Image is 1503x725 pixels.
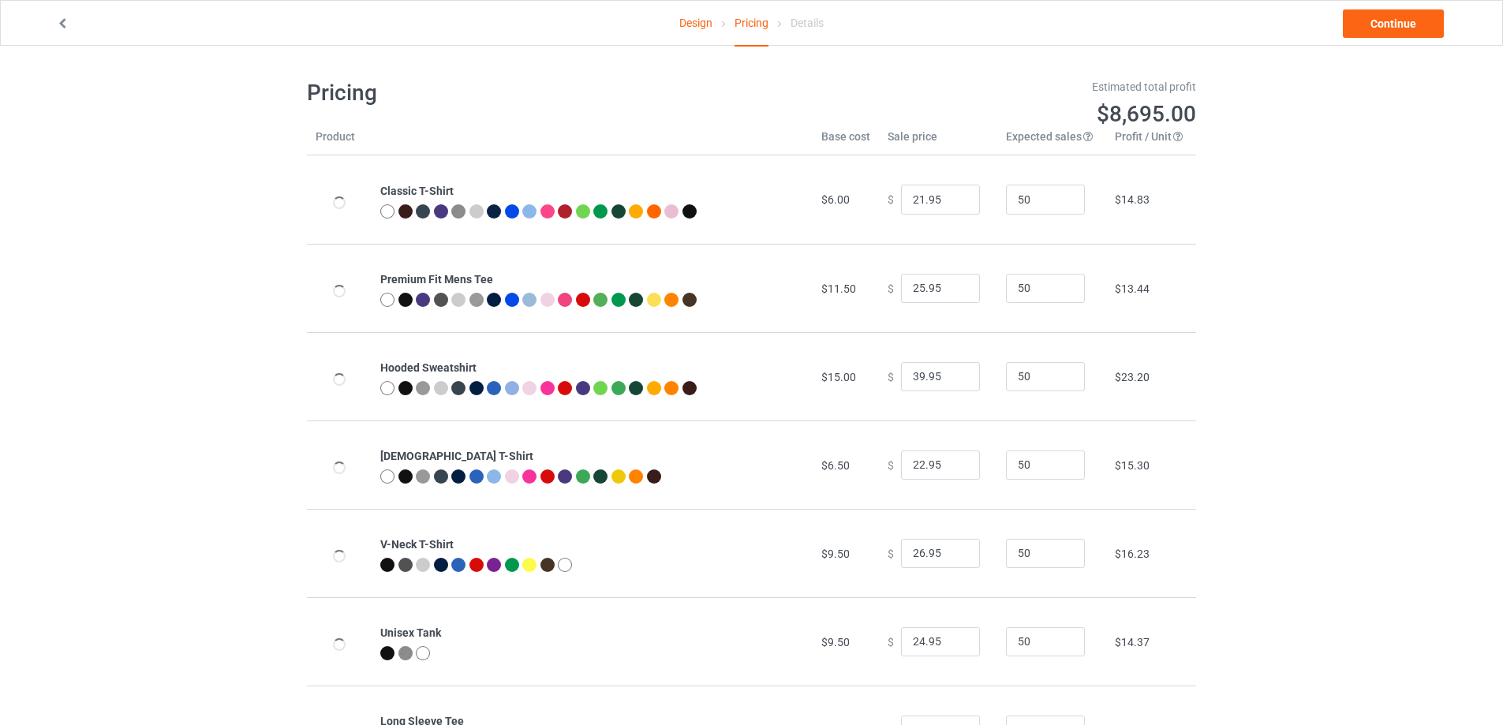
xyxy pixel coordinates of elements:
b: Unisex Tank [380,626,441,639]
h1: Pricing [307,79,741,107]
span: $14.83 [1115,193,1150,206]
span: $9.50 [821,547,850,560]
span: $23.20 [1115,371,1150,383]
span: $8,695.00 [1097,101,1196,127]
b: Hooded Sweatshirt [380,361,477,374]
span: $6.00 [821,193,850,206]
span: $ [888,370,894,383]
span: $14.37 [1115,636,1150,648]
b: Classic T-Shirt [380,185,454,197]
a: Design [679,1,712,45]
span: $13.44 [1115,282,1150,295]
th: Base cost [813,129,879,155]
span: $9.50 [821,636,850,648]
th: Profit / Unit [1106,129,1196,155]
span: $ [888,193,894,206]
span: $ [888,282,894,294]
div: Estimated total profit [763,79,1197,95]
img: heather_texture.png [398,646,413,660]
b: [DEMOGRAPHIC_DATA] T-Shirt [380,450,533,462]
span: $ [888,547,894,559]
span: $ [888,635,894,648]
span: $11.50 [821,282,856,295]
div: Details [791,1,824,45]
b: V-Neck T-Shirt [380,538,454,551]
th: Product [307,129,372,155]
img: heather_texture.png [469,293,484,307]
b: Premium Fit Mens Tee [380,273,493,286]
div: Pricing [735,1,768,47]
span: $15.30 [1115,459,1150,472]
span: $ [888,458,894,471]
th: Expected sales [997,129,1106,155]
span: $16.23 [1115,547,1150,560]
span: $6.50 [821,459,850,472]
th: Sale price [879,129,997,155]
a: Continue [1343,9,1444,38]
img: heather_texture.png [451,204,465,219]
span: $15.00 [821,371,856,383]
